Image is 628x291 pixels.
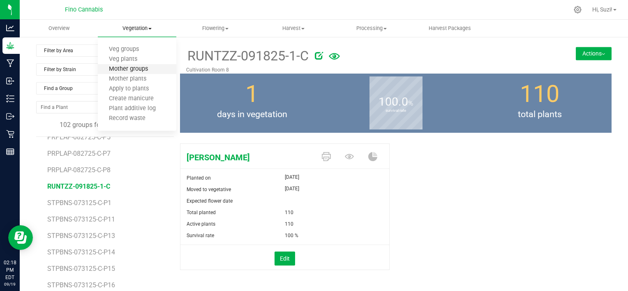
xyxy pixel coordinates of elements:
a: Vegetation Veg groups Veg plants Mother groups Mother plants Apply to plants Create manicure Plan... [98,20,176,37]
span: total plants [468,108,612,121]
inline-svg: Manufacturing [6,59,14,67]
span: Mother groups [98,66,159,73]
div: Manage settings [573,6,583,14]
span: Filter by Strain [37,64,163,75]
inline-svg: Inventory [6,95,14,103]
span: Overview [37,25,81,32]
inline-svg: Analytics [6,24,14,32]
span: Survival rate [187,233,214,238]
span: days in vegetation [180,108,324,121]
span: PRPLAP-082725-C-P7 [47,150,111,157]
span: PRPLAP-082725-C-P5 [47,133,111,141]
span: 100 % [285,230,298,241]
a: Processing [332,20,411,37]
inline-svg: Retail [6,130,14,138]
span: 1 [245,80,259,108]
span: Apply to plants [98,85,160,92]
b: survival rate [369,74,423,148]
span: Record waste [98,115,157,122]
p: 02:18 PM EDT [4,259,16,281]
span: STPBNS-073125-C-P16 [47,281,115,289]
span: Mother plants [98,76,157,83]
span: Filter by Area [37,45,163,56]
span: Planted on [187,175,211,181]
span: Hi, Suzi! [592,6,612,13]
span: Veg plants [98,56,148,63]
span: Vegetation [98,25,176,32]
span: 110 [285,218,293,230]
span: Expected flower date [187,198,233,204]
span: [DATE] [285,172,299,182]
span: 110 [285,207,293,218]
span: RUNTZZ-091825-1-C [186,46,309,66]
span: Plant additive log [98,105,167,112]
a: Overview [20,20,98,37]
input: NO DATA FOUND [37,102,173,113]
div: 102 groups found in Vegetative [36,120,174,130]
inline-svg: Inbound [6,77,14,85]
span: Find a Group [37,83,163,94]
p: 09/19 [4,281,16,287]
span: Veg groups [98,46,150,53]
group-info-box: Total number of plants [474,74,605,133]
span: 110 [520,80,559,108]
span: Create manicure [98,95,165,102]
span: Fino Cannabis [65,6,103,13]
span: STPBNS-073125-C-P1 [47,199,111,207]
a: Harvest Packages [411,20,489,37]
group-info-box: Survival rate [330,74,462,133]
span: Runtz [180,151,316,164]
inline-svg: Grow [6,42,14,50]
span: STPBNS-073125-C-P13 [47,232,115,240]
p: Cultivation Room 8 [186,66,533,74]
span: Active plants [187,221,215,227]
span: Moved to vegetative [187,187,231,192]
button: Edit [275,252,295,266]
span: Total planted [187,210,216,215]
span: STPBNS-073125-C-P11 [47,215,115,223]
span: RUNTZZ-091825-1-C [47,182,110,190]
span: Harvest Packages [418,25,482,32]
span: STPBNS-073125-C-P15 [47,265,115,273]
inline-svg: Outbound [6,112,14,120]
inline-svg: Reports [6,148,14,156]
span: Harvest [255,25,332,32]
span: PRPLAP-082725-C-P8 [47,166,111,174]
span: [DATE] [285,184,299,194]
iframe: Resource center [8,225,33,250]
group-info-box: Days in vegetation [186,74,318,133]
span: STPBNS-073125-C-P14 [47,248,115,256]
span: Processing [333,25,410,32]
button: Actions [576,47,612,60]
a: Harvest [254,20,332,37]
span: Flowering [177,25,254,32]
a: Flowering [176,20,254,37]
